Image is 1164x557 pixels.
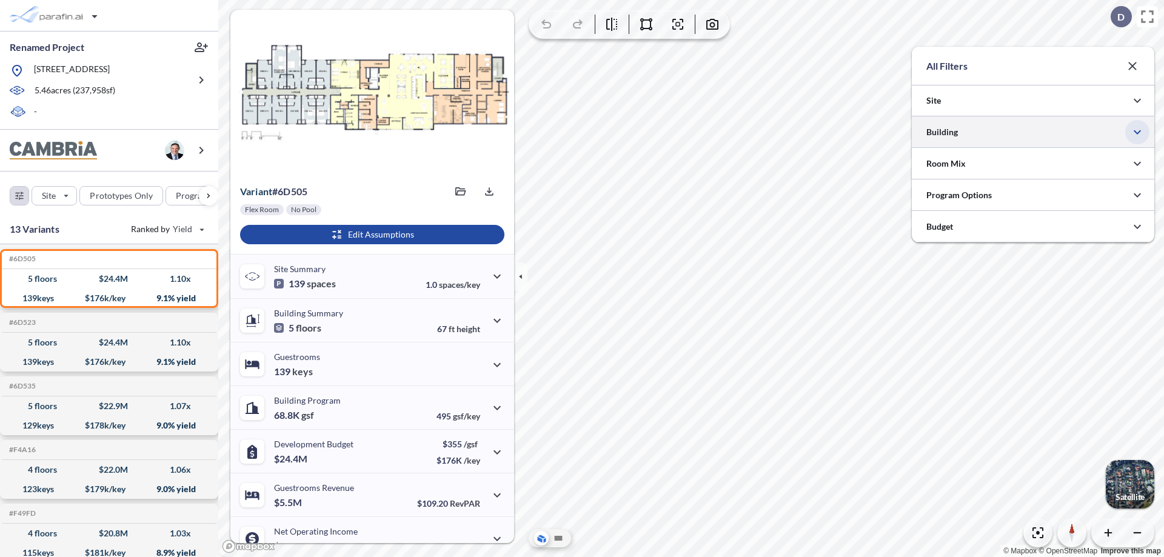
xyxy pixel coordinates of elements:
h5: Click to copy the code [7,255,36,263]
span: keys [292,365,313,378]
span: floors [296,322,321,334]
p: # 6d505 [240,185,307,198]
p: Building Program [274,395,341,405]
p: Development Budget [274,439,353,449]
p: 68.8K [274,409,314,421]
span: /key [464,455,480,465]
p: Flex Room [245,205,279,215]
span: ft [449,324,455,334]
button: Ranked by Yield [121,219,212,239]
span: RevPAR [450,498,480,509]
p: $176K [436,455,480,465]
img: user logo [165,141,184,160]
p: 139 [274,278,336,290]
p: 40.0% [429,542,480,552]
h5: Click to copy the code [7,509,36,518]
p: $109.20 [417,498,480,509]
p: 139 [274,365,313,378]
a: Mapbox [1003,547,1037,555]
p: 67 [437,324,480,334]
button: Edit Assumptions [240,225,504,244]
span: gsf [301,409,314,421]
p: 13 Variants [10,222,59,236]
h5: Click to copy the code [7,445,36,454]
p: - [34,105,37,119]
p: D [1117,12,1125,22]
p: $24.4M [274,453,309,465]
p: Satellite [1115,492,1145,502]
p: 5.46 acres ( 237,958 sf) [35,84,115,98]
p: Site Summary [274,264,326,274]
p: Site [926,95,941,107]
span: spaces [307,278,336,290]
span: gsf/key [453,411,480,421]
p: Renamed Project [10,41,84,54]
p: Building Summary [274,308,343,318]
button: Site Plan [551,531,566,545]
p: 495 [436,411,480,421]
p: 1.0 [426,279,480,290]
p: Budget [926,221,953,233]
button: Site [32,186,77,205]
p: No Pool [291,205,316,215]
p: Program Options [926,189,992,201]
p: Net Operating Income [274,526,358,536]
span: margin [453,542,480,552]
button: Program [166,186,231,205]
img: Switcher Image [1106,460,1154,509]
p: $5.5M [274,496,304,509]
p: Guestrooms Revenue [274,482,354,493]
span: /gsf [464,439,478,449]
p: Edit Assumptions [348,228,414,241]
img: BrandImage [10,141,97,160]
p: Site [42,190,56,202]
span: Yield [173,223,193,235]
h5: Click to copy the code [7,382,36,390]
button: Prototypes Only [79,186,163,205]
p: $355 [436,439,480,449]
p: $2.2M [274,540,304,552]
p: 5 [274,322,321,334]
button: Switcher ImageSatellite [1106,460,1154,509]
a: OpenStreetMap [1039,547,1097,555]
a: Mapbox homepage [222,539,275,553]
a: Improve this map [1101,547,1161,555]
button: Aerial View [534,531,549,545]
span: Variant [240,185,272,197]
p: All Filters [926,59,968,73]
p: [STREET_ADDRESS] [34,63,110,78]
span: height [457,324,480,334]
p: Prototypes Only [90,190,153,202]
span: spaces/key [439,279,480,290]
p: Room Mix [926,158,966,170]
p: Program [176,190,210,202]
h5: Click to copy the code [7,318,36,327]
p: Guestrooms [274,352,320,362]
